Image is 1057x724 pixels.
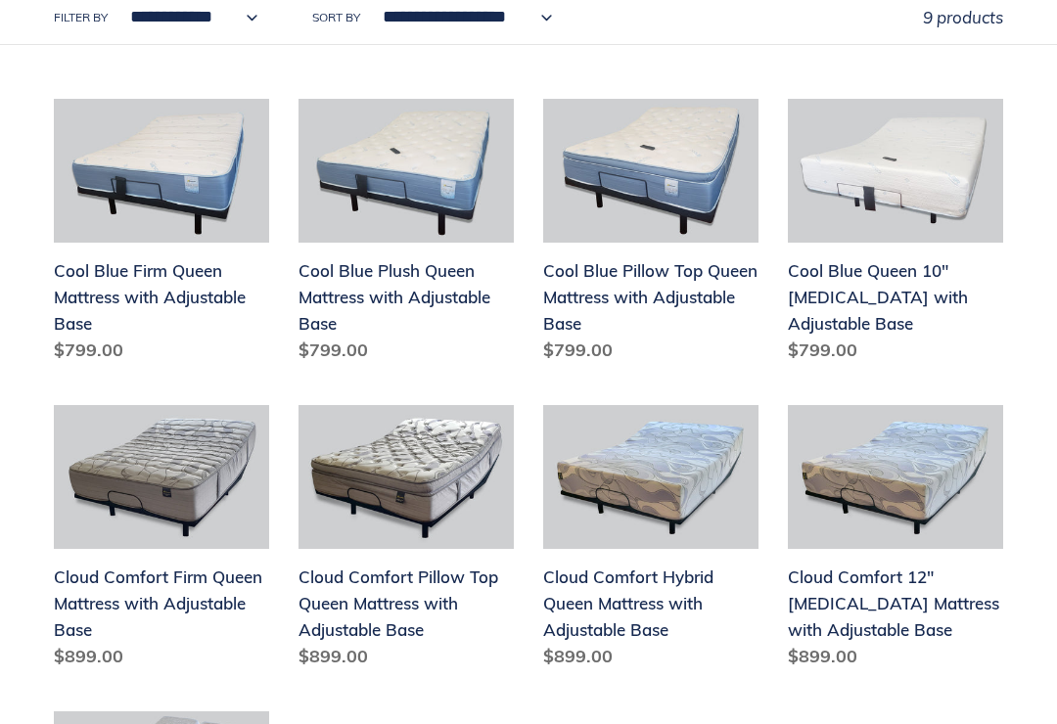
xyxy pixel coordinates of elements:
a: Cloud Comfort Hybrid Queen Mattress with Adjustable Base [543,405,758,677]
a: Cloud Comfort 12" Memory Foam Mattress with Adjustable Base [788,405,1003,677]
a: Cool Blue Plush Queen Mattress with Adjustable Base [299,99,514,371]
label: Filter by [54,9,108,26]
a: Cloud Comfort Pillow Top Queen Mattress with Adjustable Base [299,405,514,677]
a: Cool Blue Queen 10" Memory Foam with Adjustable Base [788,99,1003,371]
a: Cloud Comfort Firm Queen Mattress with Adjustable Base [54,405,269,677]
label: Sort by [312,9,360,26]
a: Cool Blue Firm Queen Mattress with Adjustable Base [54,99,269,371]
span: 9 products [923,7,1003,27]
a: Cool Blue Pillow Top Queen Mattress with Adjustable Base [543,99,758,371]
